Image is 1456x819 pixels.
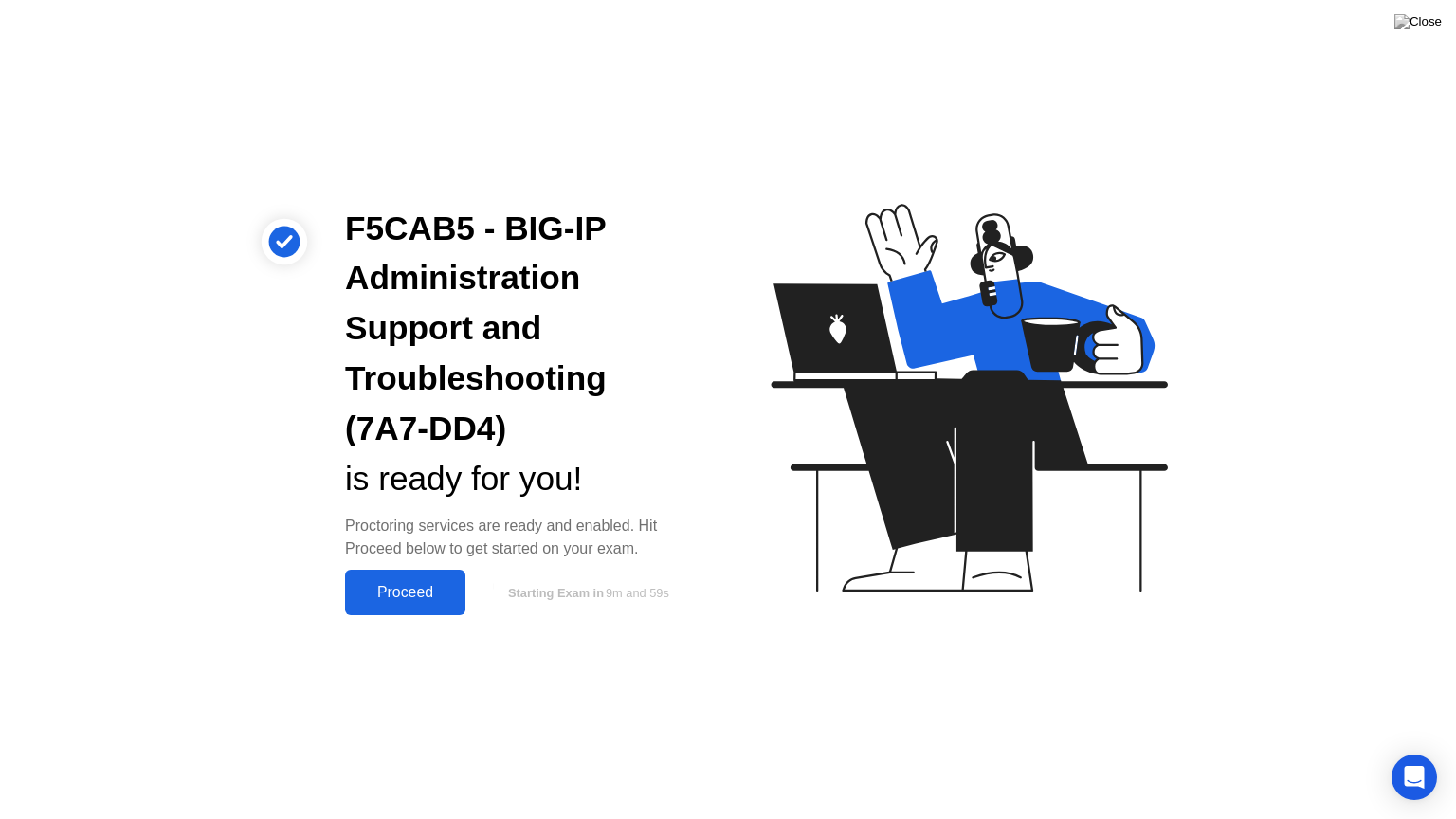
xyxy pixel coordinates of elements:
div: Open Intercom Messenger [1392,755,1437,800]
button: Starting Exam in9m and 59s [475,574,698,610]
div: Proceed [351,584,460,601]
img: Close [1394,14,1442,29]
div: is ready for you! [345,454,698,504]
div: Proctoring services are ready and enabled. Hit Proceed below to get started on your exam. [345,515,698,560]
div: F5CAB5 - BIG-IP Administration Support and Troubleshooting (7A7-DD4) [345,204,698,454]
button: Proceed [345,570,465,615]
span: 9m and 59s [606,586,669,600]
